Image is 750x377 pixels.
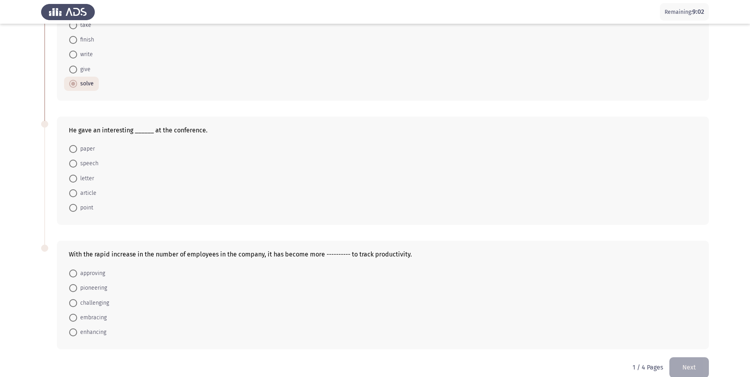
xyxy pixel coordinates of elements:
p: Remaining: [665,7,704,17]
img: Assess Talent Management logo [41,1,95,23]
div: With the rapid increase in the number of employees in the company, it has become more ---------- ... [69,251,697,258]
span: solve [77,79,94,89]
span: enhancing [77,328,106,337]
span: 9:02 [692,8,704,15]
span: pioneering [77,283,107,293]
span: take [77,21,91,30]
span: speech [77,159,98,168]
span: embracing [77,313,107,322]
span: approving [77,269,105,278]
span: letter [77,174,94,183]
span: article [77,188,96,198]
span: challenging [77,298,109,308]
span: give [77,65,91,74]
span: paper [77,144,95,154]
span: point [77,203,93,213]
p: 1 / 4 Pages [633,364,663,371]
span: finish [77,35,94,45]
span: write [77,50,93,59]
div: He gave an interesting ______ at the conference. [69,126,697,134]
